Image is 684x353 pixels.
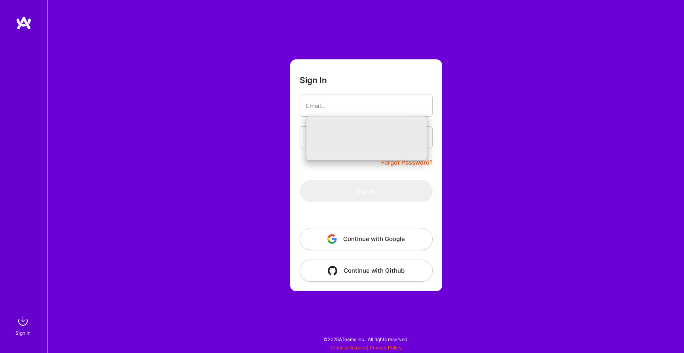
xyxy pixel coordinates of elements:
input: Email... [306,96,426,116]
h3: Sign In [300,75,327,85]
a: Terms of Service [330,345,367,351]
button: Sign In [300,180,433,202]
a: sign inSign In [17,313,31,337]
a: Forgot Password? [381,158,433,167]
button: Continue with Google [300,228,433,250]
button: Continue with Github [300,260,433,282]
div: Sign In [15,329,30,337]
img: sign in [15,313,31,329]
img: icon [328,266,337,275]
img: icon [327,234,337,244]
span: | [330,345,402,351]
img: logo [16,16,32,30]
a: Privacy Policy [370,345,402,351]
div: © 2025 ATeams Inc., All rights reserved. [47,329,684,349]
